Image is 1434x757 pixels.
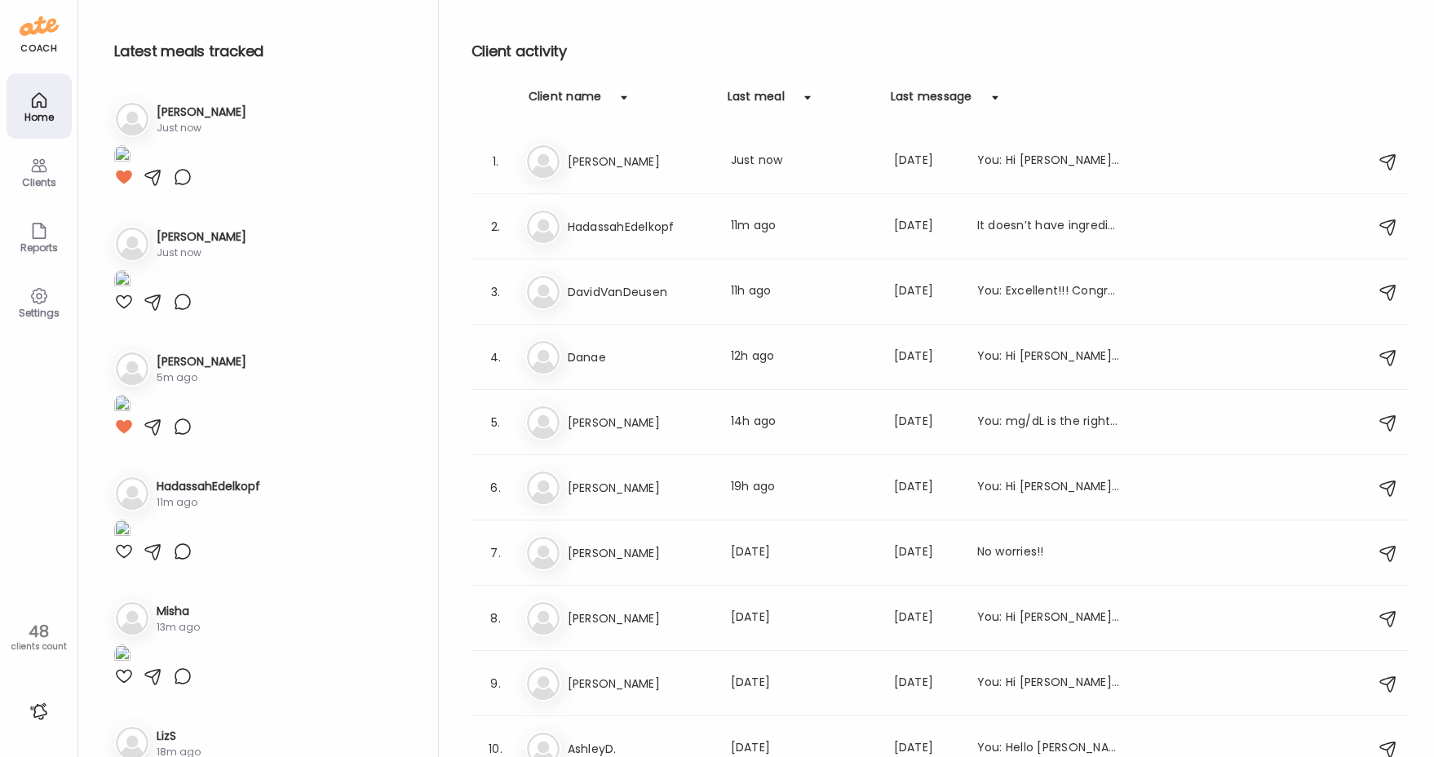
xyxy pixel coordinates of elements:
[731,348,874,367] div: 12h ago
[568,282,711,302] h3: DavidVanDeusen
[568,609,711,628] h3: [PERSON_NAME]
[10,242,69,253] div: Reports
[527,210,560,243] img: bg-avatar-default.svg
[977,543,1121,563] div: No worries!!
[527,276,560,308] img: bg-avatar-default.svg
[731,478,874,498] div: 19h ago
[891,88,972,114] div: Last message
[977,413,1121,432] div: You: mg/dL is the right choice, I am not sure why it is giving me different numbers
[116,103,148,135] img: bg-avatar-default.svg
[486,543,506,563] div: 7.
[527,406,560,439] img: bg-avatar-default.svg
[114,395,131,417] img: images%2FaUaJOtuyhyYiMYRUAS5AgnZrxdF3%2FanTKA5J6FwTszqFeTqhe%2FoP86eOpGTZfaf8Tf1xyf_1080
[116,228,148,260] img: bg-avatar-default.svg
[568,543,711,563] h3: [PERSON_NAME]
[977,674,1121,693] div: You: Hi [PERSON_NAME], no it is not comparable. This bar is higher in protein and carbohydrates, ...
[977,478,1121,498] div: You: Hi [PERSON_NAME], are you currently having one meal per day or is there a second meal?
[157,104,246,121] h3: [PERSON_NAME]
[157,370,246,385] div: 5m ago
[157,495,260,510] div: 11m ago
[486,348,506,367] div: 4.
[116,602,148,635] img: bg-avatar-default.svg
[116,352,148,385] img: bg-avatar-default.svg
[527,602,560,635] img: bg-avatar-default.svg
[486,413,506,432] div: 5.
[114,644,131,666] img: images%2F3xVRt7y9apRwOMdhmMrJySvG6rf1%2FjSmjCPRodo4qaQrM8Hp5%2FcF6euxEebYwkbQ0pQavz_1080
[157,728,201,745] h3: LizS
[527,471,560,504] img: bg-avatar-default.svg
[977,217,1121,237] div: It doesn’t have ingredients on the bottle
[157,603,200,620] h3: Misha
[894,413,958,432] div: [DATE]
[10,177,69,188] div: Clients
[20,13,59,39] img: ate
[728,88,785,114] div: Last meal
[20,42,57,55] div: coach
[6,622,72,641] div: 48
[731,609,874,628] div: [DATE]
[568,152,711,171] h3: [PERSON_NAME]
[10,308,69,318] div: Settings
[529,88,602,114] div: Client name
[731,217,874,237] div: 11m ago
[894,348,958,367] div: [DATE]
[114,270,131,292] img: images%2Fip99ljtmwDYLWjdYRTVxLbjdbSK2%2FGpqVn048bLQVvZ2AuWde%2F5J5HGfTa0xNrrHeEJJgQ_1080
[527,667,560,700] img: bg-avatar-default.svg
[10,112,69,122] div: Home
[731,413,874,432] div: 14h ago
[894,478,958,498] div: [DATE]
[486,674,506,693] div: 9.
[731,674,874,693] div: [DATE]
[527,341,560,374] img: bg-avatar-default.svg
[894,674,958,693] div: [DATE]
[486,217,506,237] div: 2.
[157,478,260,495] h3: HadassahEdelkopf
[486,152,506,171] div: 1.
[731,152,874,171] div: Just now
[157,121,246,135] div: Just now
[568,478,711,498] h3: [PERSON_NAME]
[527,145,560,178] img: bg-avatar-default.svg
[116,477,148,510] img: bg-avatar-default.svg
[894,609,958,628] div: [DATE]
[894,543,958,563] div: [DATE]
[527,537,560,569] img: bg-avatar-default.svg
[731,282,874,302] div: 11h ago
[114,145,131,167] img: images%2FdbnMi4DeBmWUwPLe6ohCz2nRMej2%2FmPRcposp9hfPA1e764oi%2Fm8peEVXmotwYd4umQjbP_1080
[157,246,246,260] div: Just now
[731,543,874,563] div: [DATE]
[471,39,1408,64] h2: Client activity
[114,39,412,64] h2: Latest meals tracked
[486,282,506,302] div: 3.
[486,478,506,498] div: 6.
[977,152,1121,171] div: You: Hi [PERSON_NAME], I looked up the Elysium vitamins. Matter, which is the brain aging one, ha...
[568,674,711,693] h3: [PERSON_NAME]
[894,282,958,302] div: [DATE]
[486,609,506,628] div: 8.
[114,520,131,542] img: images%2F5KDqdEDx1vNTPAo8JHrXSOUdSd72%2F3GGqKkVsP2mZsA7ZvWLj%2FT5A243bwsnXHJ9UgWMJd_1080
[568,348,711,367] h3: Danae
[977,348,1121,367] div: You: Hi [PERSON_NAME]! Just sending you a quick message to let you know that your data from the n...
[568,217,711,237] h3: HadassahEdelkopf
[894,217,958,237] div: [DATE]
[157,353,246,370] h3: [PERSON_NAME]
[157,228,246,246] h3: [PERSON_NAME]
[977,609,1121,628] div: You: Hi [PERSON_NAME]! Just reaching out to touch base. If you would like to meet on Zoom, just g...
[6,641,72,653] div: clients count
[894,152,958,171] div: [DATE]
[977,282,1121,302] div: You: Excellent!!! Congrats!
[157,620,200,635] div: 13m ago
[568,413,711,432] h3: [PERSON_NAME]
